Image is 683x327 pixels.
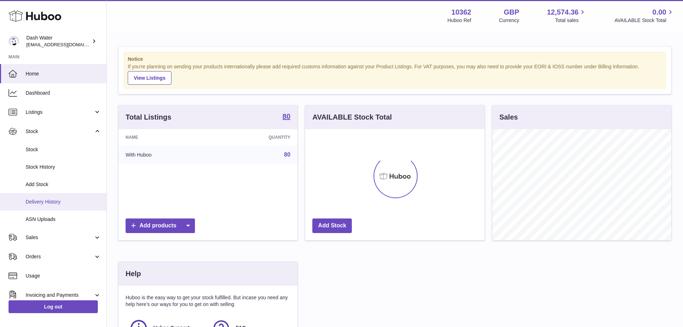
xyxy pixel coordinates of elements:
[26,273,101,279] span: Usage
[128,71,171,85] a: View Listings
[547,7,578,17] span: 12,574.36
[26,234,94,241] span: Sales
[312,218,352,233] a: Add Stock
[451,7,471,17] strong: 10362
[26,90,101,96] span: Dashboard
[26,164,101,170] span: Stock History
[26,70,101,77] span: Home
[547,7,587,24] a: 12,574.36 Total sales
[126,269,141,279] h3: Help
[26,181,101,188] span: Add Stock
[499,17,519,24] div: Currency
[26,42,105,47] span: [EMAIL_ADDRESS][DOMAIN_NAME]
[26,146,101,153] span: Stock
[26,35,90,48] div: Dash Water
[504,7,519,17] strong: GBP
[614,7,674,24] a: 0.00 AVAILABLE Stock Total
[652,7,666,17] span: 0.00
[555,17,587,24] span: Total sales
[26,128,94,135] span: Stock
[118,146,213,164] td: With Huboo
[213,129,298,146] th: Quantity
[126,294,290,308] p: Huboo is the easy way to get your stock fulfilled. But incase you need any help here's our ways f...
[26,199,101,205] span: Delivery History
[282,113,290,121] a: 80
[126,112,171,122] h3: Total Listings
[282,113,290,120] strong: 80
[126,218,195,233] a: Add products
[26,216,101,223] span: ASN Uploads
[26,253,94,260] span: Orders
[26,292,94,299] span: Invoicing and Payments
[118,129,213,146] th: Name
[9,300,98,313] a: Log out
[128,56,662,63] strong: Notice
[614,17,674,24] span: AVAILABLE Stock Total
[9,36,19,47] img: orders@dash-water.com
[128,63,662,85] div: If you're planning on sending your products internationally please add required customs informati...
[448,17,471,24] div: Huboo Ref
[499,112,518,122] h3: Sales
[26,109,94,116] span: Listings
[312,112,392,122] h3: AVAILABLE Stock Total
[284,152,291,158] a: 80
